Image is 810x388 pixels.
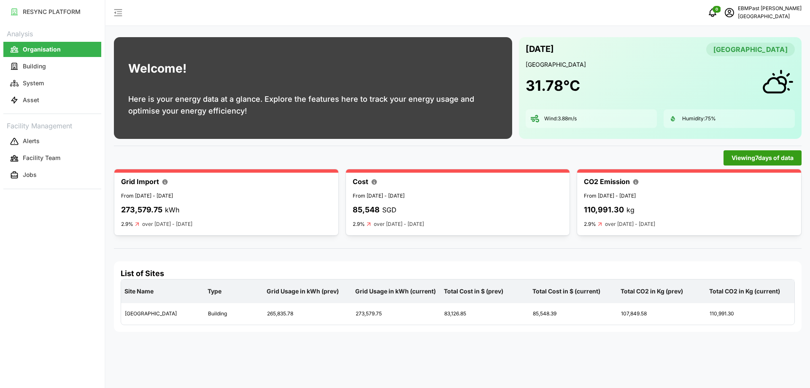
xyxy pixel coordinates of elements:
p: 2.9% [353,221,365,228]
p: kg [626,205,634,215]
p: Total CO2 in Kg (prev) [619,280,704,302]
h1: 31.78 °C [526,76,580,95]
p: over [DATE] - [DATE] [605,220,655,228]
p: From [DATE] - [DATE] [353,192,563,200]
p: Facility Team [23,154,60,162]
span: 0 [715,6,718,12]
button: Viewing7days of data [724,150,802,166]
div: Building [205,304,263,324]
p: Type [206,280,262,302]
p: Wind: 3.88 m/s [544,115,577,122]
button: Organisation [3,42,101,57]
button: Alerts [3,134,101,149]
p: Asset [23,96,39,104]
p: 2.9% [121,221,133,228]
p: Building [23,62,46,71]
p: Grid Usage in kWh (current) [354,280,439,302]
p: Site Name [123,280,202,302]
p: 110,991.30 [584,204,624,216]
p: System [23,79,44,87]
p: 2.9% [584,221,596,228]
p: RESYNC PLATFORM [23,8,81,16]
p: Total Cost in $ (current) [531,280,616,302]
a: RESYNC PLATFORM [3,3,101,20]
button: schedule [721,4,738,21]
a: Building [3,58,101,75]
button: System [3,76,101,91]
a: System [3,75,101,92]
p: [GEOGRAPHIC_DATA] [738,13,802,21]
span: [GEOGRAPHIC_DATA] [713,43,788,56]
div: 83,126.85 [441,304,529,324]
p: [DATE] [526,42,554,56]
p: Jobs [23,171,37,179]
p: 273,579.75 [121,204,162,216]
h4: List of Sites [121,268,795,279]
p: From [DATE] - [DATE] [584,192,794,200]
p: From [DATE] - [DATE] [121,192,332,200]
div: [GEOGRAPHIC_DATA] [121,304,204,324]
button: RESYNC PLATFORM [3,4,101,19]
p: Total CO2 in Kg (current) [707,280,793,302]
div: 85,548.39 [529,304,617,324]
a: Facility Team [3,150,101,167]
p: Organisation [23,45,61,54]
p: over [DATE] - [DATE] [374,220,424,228]
span: Viewing 7 days of data [732,151,794,165]
p: SGD [382,205,397,215]
button: Building [3,59,101,74]
a: Jobs [3,167,101,184]
button: Asset [3,92,101,108]
button: Jobs [3,168,101,183]
a: Alerts [3,133,101,150]
div: 265,835.78 [264,304,351,324]
h1: Welcome! [128,60,186,78]
p: Grid Usage in kWh (prev) [265,280,350,302]
p: Humidity: 75 % [682,115,716,122]
p: Analysis [3,27,101,39]
button: Facility Team [3,151,101,166]
p: Here is your energy data at a glance. Explore the features here to track your energy usage and op... [128,93,498,117]
a: Organisation [3,41,101,58]
div: 273,579.75 [352,304,440,324]
p: Total Cost in $ (prev) [442,280,527,302]
p: kWh [165,205,179,215]
p: EBMPast [PERSON_NAME] [738,5,802,13]
p: 85,548 [353,204,380,216]
p: over [DATE] - [DATE] [142,220,192,228]
p: [GEOGRAPHIC_DATA] [526,60,795,69]
p: Grid Import [121,176,159,187]
button: notifications [704,4,721,21]
p: Alerts [23,137,40,145]
div: 107,849.58 [618,304,705,324]
p: Facility Management [3,119,101,131]
p: CO2 Emission [584,176,630,187]
p: Cost [353,176,368,187]
div: 110,991.30 [706,304,794,324]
